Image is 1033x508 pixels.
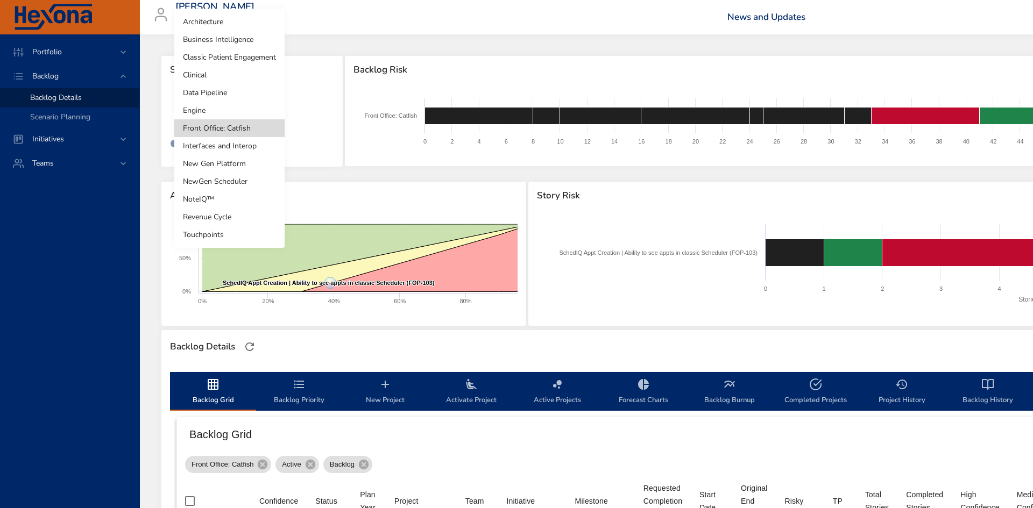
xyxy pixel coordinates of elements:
li: Data Pipeline [174,84,285,102]
li: Interfaces and Interop [174,137,285,155]
li: NewGen Scheduler [174,173,285,190]
li: Front Office: Catfish [174,119,285,137]
li: New Gen Platform [174,155,285,173]
li: NoteIQ™ [174,190,285,208]
li: Revenue Cycle [174,208,285,226]
li: Business Intelligence [174,31,285,48]
li: Architecture [174,13,285,31]
li: Clinical [174,66,285,84]
li: Touchpoints [174,226,285,244]
li: Classic Patient Engagement [174,48,285,66]
li: Engine [174,102,285,119]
